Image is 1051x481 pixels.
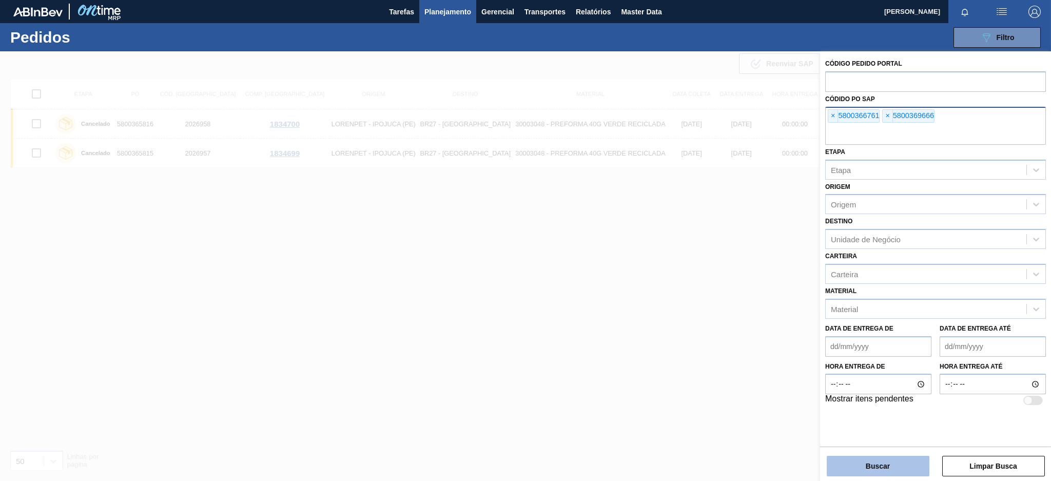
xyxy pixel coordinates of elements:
div: Etapa [831,165,851,174]
input: dd/mm/yyyy [825,336,931,357]
img: TNhmsLtSVTkK8tSr43FrP2fwEKptu5GPRR3wAAAABJRU5ErkJggg== [13,7,63,16]
input: dd/mm/yyyy [940,336,1046,357]
label: Data de Entrega até [940,325,1011,332]
label: Etapa [825,148,845,156]
button: Notificações [948,5,981,19]
label: Carteira [825,253,857,260]
label: Hora entrega até [940,359,1046,374]
span: Relatórios [576,6,611,18]
img: Logout [1028,6,1041,18]
span: × [883,110,892,122]
img: userActions [996,6,1008,18]
label: Data de Entrega de [825,325,893,332]
label: Destino [825,218,852,225]
label: Hora entrega de [825,359,931,374]
span: Tarefas [389,6,414,18]
span: × [828,110,838,122]
span: Gerencial [481,6,514,18]
span: Planejamento [424,6,471,18]
label: Material [825,287,857,295]
div: Origem [831,200,856,209]
span: Filtro [997,33,1015,42]
div: Unidade de Negócio [831,235,901,244]
label: Mostrar itens pendentes [825,394,913,407]
label: Códido PO SAP [825,95,875,103]
button: Filtro [953,27,1041,48]
label: Origem [825,183,850,190]
span: Master Data [621,6,661,18]
label: Código Pedido Portal [825,60,902,67]
span: Transportes [524,6,566,18]
div: Material [831,304,858,313]
div: Carteira [831,270,858,278]
div: 5800369666 [882,109,934,123]
div: 5800366761 [828,109,880,123]
h1: Pedidos [10,31,165,43]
